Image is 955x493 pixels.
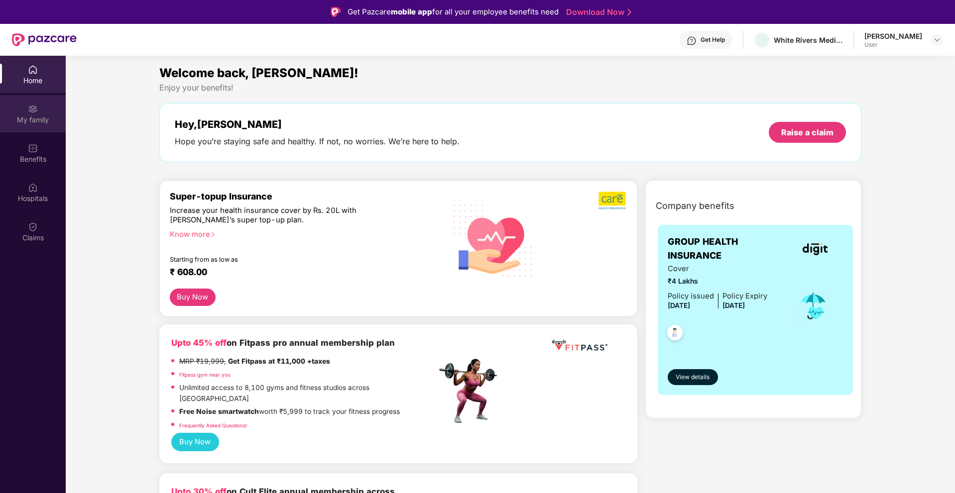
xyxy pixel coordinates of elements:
[170,289,216,306] button: Buy Now
[722,291,767,302] div: Policy Expiry
[668,235,787,263] span: GROUP HEALTH INSURANCE
[210,232,216,237] span: right
[391,7,432,16] strong: mobile app
[12,33,77,46] img: New Pazcare Logo
[179,357,226,365] del: MRP ₹19,999,
[28,143,38,153] img: svg+xml;base64,PHN2ZyBpZD0iQmVuZWZpdHMiIHhtbG5zPSJodHRwOi8vd3d3LnczLm9yZy8yMDAwL3N2ZyIgd2lkdGg9Ij...
[179,372,231,378] a: Fitpass gym near you
[668,276,767,287] span: ₹4 Lakhs
[170,206,393,225] div: Increase your health insurance cover by Rs. 20L with [PERSON_NAME]’s super top-up plan.
[676,373,710,382] span: View details
[701,36,725,44] div: Get Help
[864,41,922,49] div: User
[179,422,247,428] a: Frequently Asked Questions!
[179,406,400,417] p: worth ₹5,999 to track your fitness progress
[170,256,394,263] div: Starting from as low as
[171,433,219,451] button: Buy Now
[933,36,941,44] img: svg+xml;base64,PHN2ZyBpZD0iRHJvcGRvd24tMzJ4MzIiIHhtbG5zPSJodHRwOi8vd3d3LnczLm9yZy8yMDAwL3N2ZyIgd2...
[170,230,431,237] div: Know more
[656,199,734,213] span: Company benefits
[550,336,609,355] img: fppp.png
[687,36,697,46] img: svg+xml;base64,PHN2ZyBpZD0iSGVscC0zMngzMiIgeG1sbnM9Imh0dHA6Ly93d3cudzMub3JnLzIwMDAvc3ZnIiB3aWR0aD...
[797,290,830,322] img: icon
[722,301,745,309] span: [DATE]
[864,31,922,41] div: [PERSON_NAME]
[774,35,843,45] div: White Rivers Media Solutions Private Limited
[598,191,627,210] img: b5dec4f62d2307b9de63beb79f102df3.png
[668,369,718,385] button: View details
[28,222,38,232] img: svg+xml;base64,PHN2ZyBpZD0iQ2xhaW0iIHhtbG5zPSJodHRwOi8vd3d3LnczLm9yZy8yMDAwL3N2ZyIgd2lkdGg9IjIwIi...
[170,191,437,201] div: Super-topup Insurance
[171,338,395,348] b: on Fitpass pro annual membership plan
[803,243,828,255] img: insurerLogo
[175,136,460,147] div: Hope you’re staying safe and healthy. If not, no worries. We’re here to help.
[170,267,427,279] div: ₹ 608.00
[28,65,38,75] img: svg+xml;base64,PHN2ZyBpZD0iSG9tZSIgeG1sbnM9Imh0dHA6Ly93d3cudzMub3JnLzIwMDAvc3ZnIiB3aWR0aD0iMjAiIG...
[781,127,834,138] div: Raise a claim
[663,322,687,346] img: svg+xml;base64,PHN2ZyB4bWxucz0iaHR0cDovL3d3dy53My5vcmcvMjAwMC9zdmciIHdpZHRoPSI0OC45NDMiIGhlaWdodD...
[627,7,631,17] img: Stroke
[566,7,628,17] a: Download Now
[171,338,227,348] b: Upto 45% off
[348,6,559,18] div: Get Pazcare for all your employee benefits need
[179,383,436,404] p: Unlimited access to 8,100 gyms and fitness studios across [GEOGRAPHIC_DATA]
[668,263,767,275] span: Cover
[668,291,714,302] div: Policy issued
[228,357,330,365] strong: Get Fitpass at ₹11,000 +taxes
[28,104,38,114] img: svg+xml;base64,PHN2ZyB3aWR0aD0iMjAiIGhlaWdodD0iMjAiIHZpZXdCb3g9IjAgMCAyMCAyMCIgZmlsbD0ibm9uZSIgeG...
[179,407,259,415] strong: Free Noise smartwatch
[436,356,506,426] img: fpp.png
[446,192,541,288] img: svg+xml;base64,PHN2ZyB4bWxucz0iaHR0cDovL3d3dy53My5vcmcvMjAwMC9zdmciIHhtbG5zOnhsaW5rPSJodHRwOi8vd3...
[28,183,38,193] img: svg+xml;base64,PHN2ZyBpZD0iSG9zcGl0YWxzIiB4bWxucz0iaHR0cDovL3d3dy53My5vcmcvMjAwMC9zdmciIHdpZHRoPS...
[668,301,690,309] span: [DATE]
[175,118,460,130] div: Hey, [PERSON_NAME]
[159,83,862,93] div: Enjoy your benefits!
[159,66,358,80] span: Welcome back, [PERSON_NAME]!
[331,7,341,17] img: Logo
